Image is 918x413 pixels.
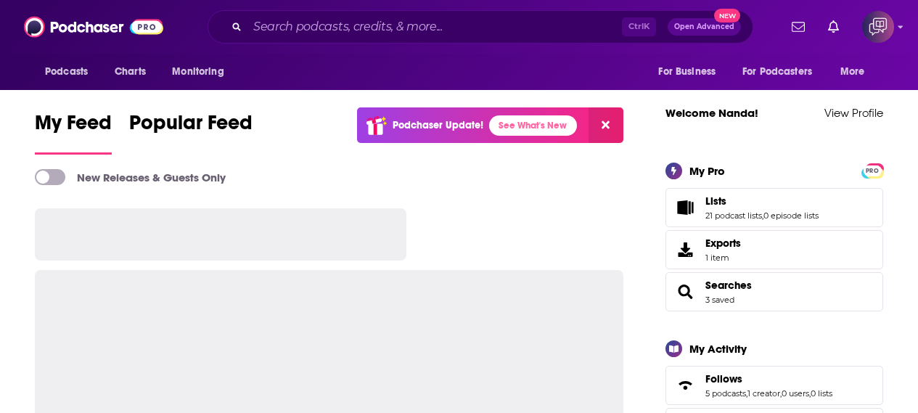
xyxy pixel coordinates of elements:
button: open menu [35,58,107,86]
div: My Pro [689,164,725,178]
a: New Releases & Guests Only [35,169,226,185]
img: Podchaser - Follow, Share and Rate Podcasts [24,13,163,41]
span: My Feed [35,110,112,144]
div: My Activity [689,342,747,356]
a: 5 podcasts [705,388,746,398]
span: , [762,210,763,221]
span: Ctrl K [622,17,656,36]
a: Charts [105,58,155,86]
a: 21 podcast lists [705,210,762,221]
span: PRO [864,165,881,176]
a: Lists [705,195,819,208]
a: Lists [671,197,700,218]
span: Charts [115,62,146,82]
div: Search podcasts, credits, & more... [208,10,753,44]
span: , [809,388,811,398]
button: Show profile menu [862,11,894,43]
a: Follows [671,375,700,396]
a: 0 users [782,388,809,398]
span: Monitoring [172,62,224,82]
span: , [780,388,782,398]
a: 0 lists [811,388,832,398]
a: PRO [864,164,881,175]
a: Searches [705,279,752,292]
span: Popular Feed [129,110,253,144]
button: open menu [162,58,242,86]
span: 1 item [705,253,741,263]
span: Open Advanced [674,23,734,30]
a: Exports [665,230,883,269]
button: open menu [648,58,734,86]
span: More [840,62,865,82]
a: Follows [705,372,832,385]
span: New [714,9,740,23]
img: User Profile [862,11,894,43]
a: 3 saved [705,295,734,305]
a: 1 creator [747,388,780,398]
a: My Feed [35,110,112,155]
span: Lists [665,188,883,227]
a: Popular Feed [129,110,253,155]
span: Podcasts [45,62,88,82]
a: Show notifications dropdown [786,15,811,39]
span: Follows [705,372,742,385]
a: See What's New [489,115,577,136]
a: Searches [671,282,700,302]
button: open menu [733,58,833,86]
p: Podchaser Update! [393,119,483,131]
span: Searches [665,272,883,311]
a: Show notifications dropdown [822,15,845,39]
span: For Podcasters [742,62,812,82]
button: Open AdvancedNew [668,18,741,36]
span: Exports [705,237,741,250]
span: Exports [671,240,700,260]
a: 0 episode lists [763,210,819,221]
span: , [746,388,747,398]
span: Logged in as corioliscompany [862,11,894,43]
span: For Business [658,62,716,82]
input: Search podcasts, credits, & more... [247,15,622,38]
a: View Profile [824,106,883,120]
a: Welcome Nanda! [665,106,758,120]
button: open menu [830,58,883,86]
span: Lists [705,195,726,208]
span: Follows [665,366,883,405]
